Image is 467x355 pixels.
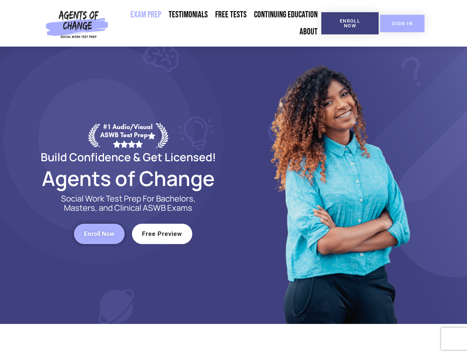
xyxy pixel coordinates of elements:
[23,152,234,162] h2: Build Confidence & Get Licensed!
[392,21,413,26] span: SIGN IN
[296,23,321,40] a: About
[132,224,192,244] a: Free Preview
[84,231,115,237] span: Enroll Now
[127,6,165,23] a: Exam Prep
[53,194,204,213] p: Social Work Test Prep For Bachelors, Masters, and Clinical ASWB Exams
[333,18,367,28] span: Enroll Now
[142,231,182,237] span: Free Preview
[265,47,413,324] img: Website Image 1 (1)
[250,6,321,23] a: Continuing Education
[74,224,125,244] a: Enroll Now
[165,6,211,23] a: Testimonials
[100,123,156,148] div: #1 Audio/Visual ASWB Test Prep
[23,170,234,187] h2: Agents of Change
[321,12,379,34] a: Enroll Now
[380,15,424,32] a: SIGN IN
[111,6,321,40] nav: Menu
[211,6,250,23] a: Free Tests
